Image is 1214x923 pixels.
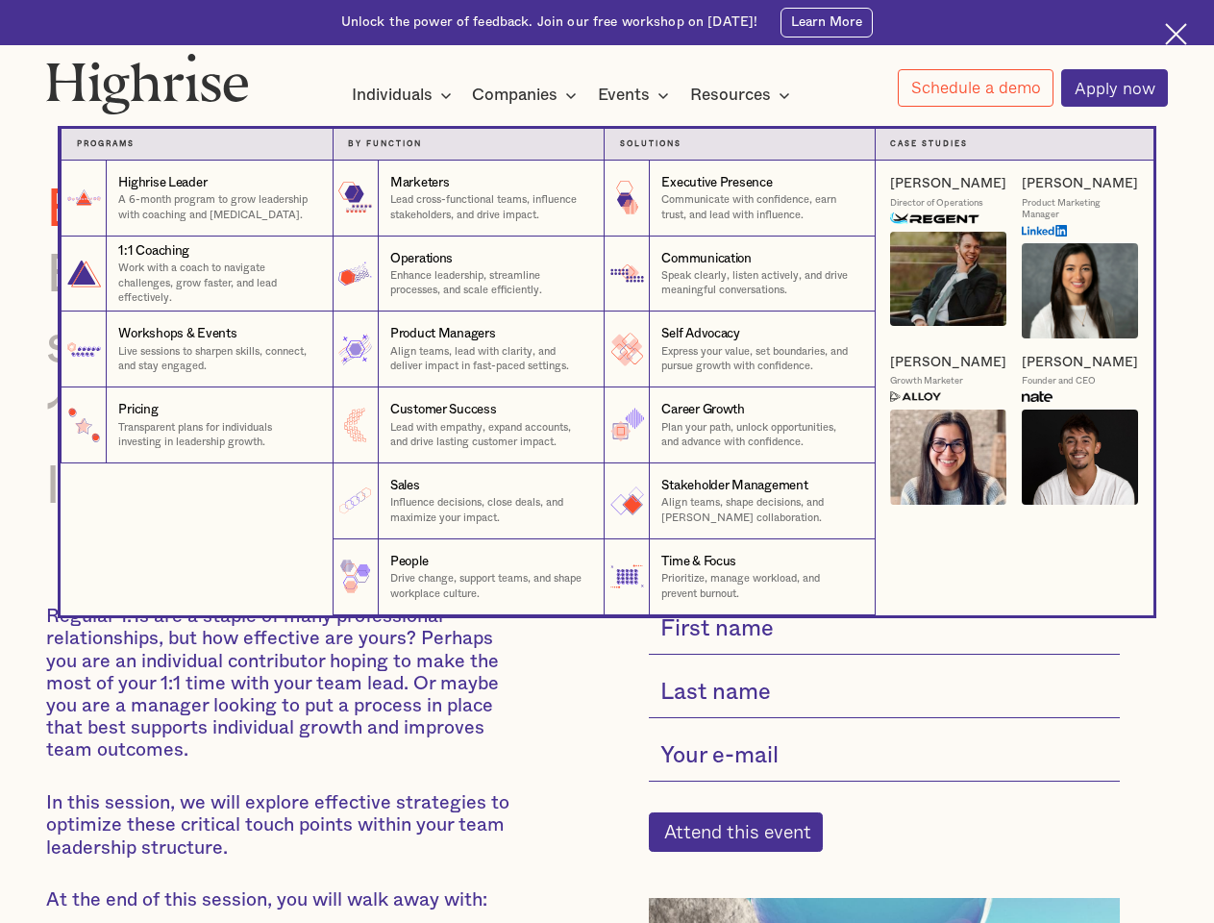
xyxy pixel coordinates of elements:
div: Director of Operations [890,197,983,210]
a: 1:1 CoachingWork with a coach to navigate challenges, grow faster, and lead effectively. [61,237,332,312]
div: Product Marketing Manager [1022,197,1138,221]
div: Pricing [118,401,158,419]
div: People [390,553,428,571]
div: Growth Marketer [890,375,963,387]
div: Marketers [390,174,450,192]
div: Stakeholder Management [661,477,807,495]
p: In this session, we will explore effective strategies to optimize these critical touch points wit... [46,792,512,860]
a: SalesInfluence decisions, close deals, and maximize your impact. [333,463,604,539]
a: Learn More [780,8,873,37]
p: Communicate with confidence, earn trust, and lead with influence. [661,192,858,222]
input: Your e-mail [649,734,1121,783]
div: Workshops & Events [118,325,236,343]
strong: Case Studies [890,140,968,148]
p: A 6-month program to grow leadership with coaching and [MEDICAL_DATA]. [118,192,316,222]
input: Attend this event [649,812,824,853]
p: Influence decisions, close deals, and maximize your impact. [390,495,588,525]
div: Communication [661,250,752,268]
div: Self Advocacy [661,325,740,343]
div: Individuals [352,84,433,107]
a: [PERSON_NAME] [1022,175,1138,192]
a: PricingTransparent plans for individuals investing in leadership growth. [61,387,332,463]
a: CommunicationSpeak clearly, listen actively, and drive meaningful conversations. [604,237,875,312]
div: Customer Success [390,401,497,419]
a: Customer SuccessLead with empathy, expand accounts, and drive lasting customer impact. [333,387,604,463]
a: Career GrowthPlan your path, unlock opportunities, and advance with confidence. [604,387,875,463]
strong: Solutions [620,140,681,148]
a: Self AdvocacyExpress your value, set boundaries, and pursue growth with confidence. [604,312,875,387]
input: Last name [649,669,1121,718]
img: Cross icon [1165,23,1187,45]
p: Drive change, support teams, and shape workplace culture. [390,571,588,601]
a: Apply now [1061,69,1168,107]
p: Plan your path, unlock opportunities, and advance with confidence. [661,420,858,450]
div: Companies [472,84,557,107]
input: First name [649,606,1121,655]
a: Schedule a demo [898,69,1053,107]
a: PeopleDrive change, support teams, and shape workplace culture. [333,539,604,615]
p: Enhance leadership, streamline processes, and scale efficiently. [390,268,588,298]
div: Highrise Leader [118,174,207,192]
p: At the end of this session, you will walk away with: [46,889,512,911]
a: MarketersLead cross-functional teams, influence stakeholders, and drive impact. [333,161,604,237]
a: [PERSON_NAME] [1022,354,1138,371]
p: Regular 1:1s are a staple of many professional relationships, but how effective are yours? Perhap... [46,606,512,762]
form: current-single-event-subscribe-form [649,606,1121,852]
a: Executive PresenceCommunicate with confidence, earn trust, and lead with influence. [604,161,875,237]
p: Live sessions to sharpen skills, connect, and stay engaged. [118,344,316,374]
a: Product ManagersAlign teams, lead with clarity, and deliver impact in fast-paced settings. [333,312,604,387]
div: Operations [390,250,453,268]
p: Lead cross-functional teams, influence stakeholders, and drive impact. [390,192,588,222]
a: Highrise LeaderA 6-month program to grow leadership with coaching and [MEDICAL_DATA]. [61,161,332,237]
div: Events [598,84,650,107]
div: Resources [690,84,771,107]
p: Align teams, shape decisions, and [PERSON_NAME] collaboration. [661,495,858,525]
div: Product Managers [390,325,496,343]
a: [PERSON_NAME] [890,175,1006,192]
strong: by function [348,140,422,148]
p: Lead with empathy, expand accounts, and drive lasting customer impact. [390,420,588,450]
a: Workshops & EventsLive sessions to sharpen skills, connect, and stay engaged. [61,312,332,387]
div: Time & Focus [661,553,736,571]
a: [PERSON_NAME] [890,354,1006,371]
div: Executive Presence [661,174,772,192]
div: Individuals [352,84,458,107]
div: Companies [472,84,582,107]
div: Unlock the power of feedback. Join our free workshop on [DATE]! [341,13,758,32]
img: Highrise logo [46,53,249,114]
a: Stakeholder ManagementAlign teams, shape decisions, and [PERSON_NAME] collaboration. [604,463,875,539]
div: Events [598,84,675,107]
strong: Programs [77,140,135,148]
p: Align teams, lead with clarity, and deliver impact in fast-paced settings. [390,344,588,374]
div: 1:1 Coaching [118,242,189,261]
div: Career Growth [661,401,745,419]
p: Transparent plans for individuals investing in leadership growth. [118,420,316,450]
a: Time & FocusPrioritize, manage workload, and prevent burnout. [604,539,875,615]
p: Express your value, set boundaries, and pursue growth with confidence. [661,344,858,374]
p: Prioritize, manage workload, and prevent burnout. [661,571,858,601]
p: Speak clearly, listen actively, and drive meaningful conversations. [661,268,858,298]
div: Sales [390,477,420,495]
nav: Individuals [30,98,1183,614]
div: Resources [690,84,796,107]
div: Founder and CEO [1022,375,1096,387]
p: Work with a coach to navigate challenges, grow faster, and lead effectively. [118,261,316,305]
a: OperationsEnhance leadership, streamline processes, and scale efficiently. [333,237,604,312]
